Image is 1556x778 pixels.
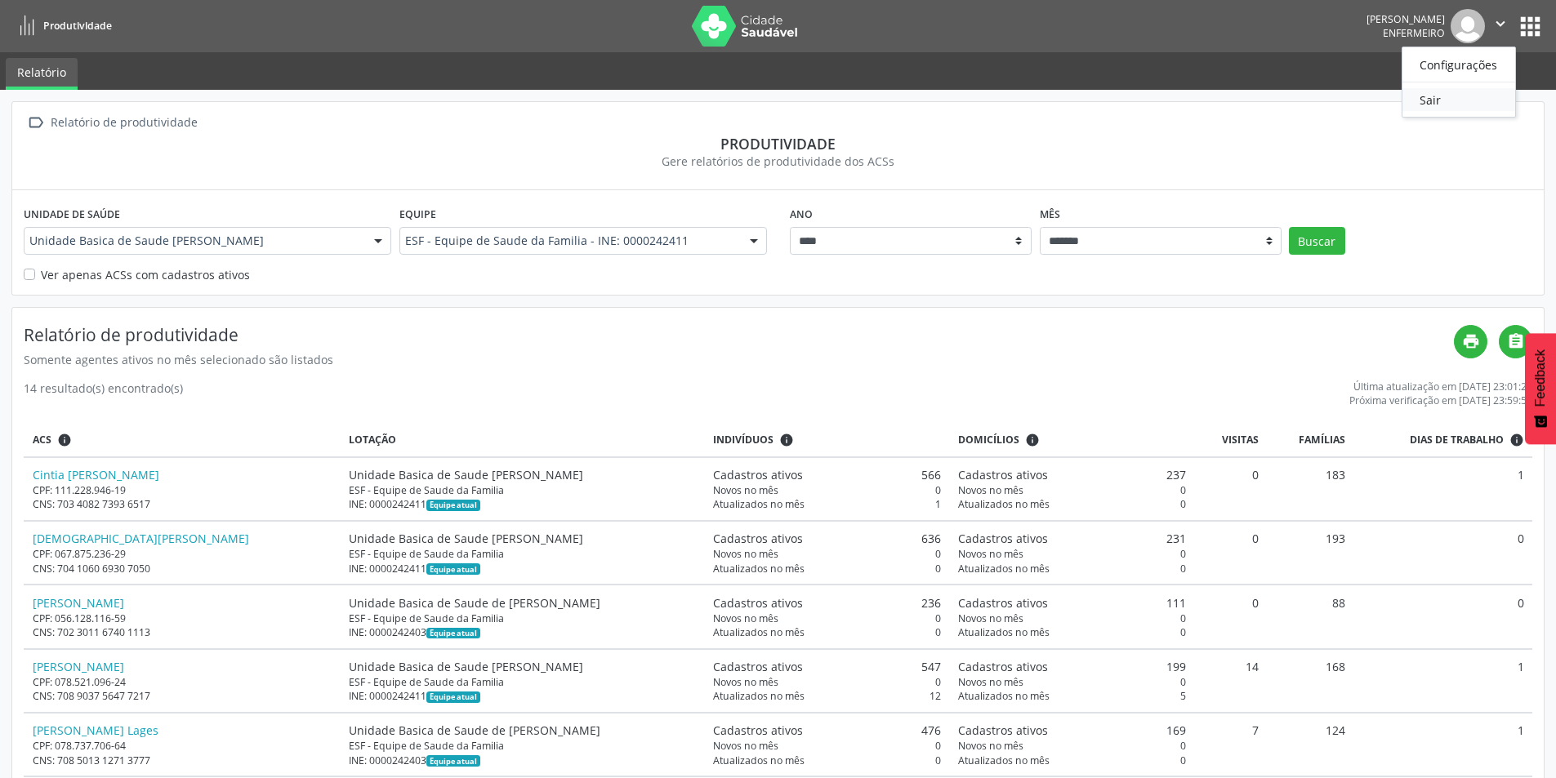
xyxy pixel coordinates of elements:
[713,611,778,625] span: Novos no mês
[1499,325,1532,358] a: 
[349,675,696,689] div: ESF - Equipe de Saude da Familia
[713,547,778,561] span: Novos no mês
[426,500,479,511] span: Esta é a equipe atual deste Agente
[713,562,805,576] span: Atualizados no mês
[426,691,479,703] span: Esta é a equipe atual deste Agente
[1194,649,1268,713] td: 14
[1509,433,1524,447] i: Dias em que o(a) ACS fez pelo menos uma visita, ou ficha de cadastro individual ou cadastro domic...
[713,497,805,511] span: Atualizados no mês
[1454,325,1487,358] a: print
[713,739,941,753] div: 0
[349,625,696,639] div: INE: 0000242403
[958,625,1186,639] div: 0
[1268,457,1354,521] td: 183
[1289,227,1345,255] button: Buscar
[24,325,1454,345] h4: Relatório de produtividade
[958,722,1186,739] div: 169
[41,266,250,283] label: Ver apenas ACSs com cadastros ativos
[33,433,51,447] span: ACS
[33,595,124,611] a: [PERSON_NAME]
[958,594,1048,611] span: Cadastros ativos
[1367,12,1445,26] div: [PERSON_NAME]
[958,739,1023,753] span: Novos no mês
[399,202,436,227] label: Equipe
[958,562,1186,576] div: 0
[713,689,941,703] div: 12
[1194,713,1268,776] td: 7
[1268,424,1354,457] th: Famílias
[958,547,1186,561] div: 0
[1354,713,1532,776] td: 1
[1354,457,1532,521] td: 1
[349,658,696,675] div: Unidade Basica de Saude [PERSON_NAME]
[1402,53,1515,76] a: Configurações
[29,233,358,249] span: Unidade Basica de Saude [PERSON_NAME]
[349,483,696,497] div: ESF - Equipe de Saude da Familia
[1194,585,1268,648] td: 0
[349,722,696,739] div: Unidade Basica de Saude de [PERSON_NAME]
[24,351,1454,368] div: Somente agentes ativos no mês selecionado são listados
[958,689,1050,703] span: Atualizados no mês
[713,483,778,497] span: Novos no mês
[713,658,941,675] div: 547
[713,625,941,639] div: 0
[1194,424,1268,457] th: Visitas
[426,563,479,575] span: Esta é a equipe atual deste Agente
[1383,26,1445,40] span: Enfermeiro
[958,722,1048,739] span: Cadastros ativos
[713,530,941,547] div: 636
[1349,380,1532,393] div: Última atualização em [DATE] 23:01:20
[713,562,941,576] div: 0
[24,202,120,227] label: Unidade de saúde
[33,611,332,625] div: CPF: 056.128.116-59
[1025,433,1040,447] i: <div class="text-left"> <div> <strong>Cadastros ativos:</strong> Cadastros que estão vinculados a...
[958,466,1186,483] div: 237
[713,689,805,703] span: Atualizados no mês
[713,466,803,483] span: Cadastros ativos
[958,562,1050,576] span: Atualizados no mês
[1516,12,1545,41] button: apps
[33,497,332,511] div: CNS: 703 4082 7393 6517
[24,153,1532,170] div: Gere relatórios de produtividade dos ACSs
[349,739,696,753] div: ESF - Equipe de Saude da Familia
[349,497,696,511] div: INE: 0000242411
[713,547,941,561] div: 0
[1194,521,1268,585] td: 0
[349,754,696,767] div: INE: 0000242403
[958,483,1023,497] span: Novos no mês
[33,722,158,738] a: [PERSON_NAME] Lages
[24,135,1532,153] div: Produtividade
[958,483,1186,497] div: 0
[713,433,774,447] span: Indivíduos
[1040,202,1060,227] label: Mês
[43,19,112,33] span: Produtividade
[1402,47,1516,118] ul: 
[1354,649,1532,713] td: 1
[1451,9,1485,43] img: img
[1402,88,1515,111] a: Sair
[33,754,332,767] div: CNS: 708 5013 1271 3777
[349,594,696,611] div: Unidade Basica de Saude de [PERSON_NAME]
[349,689,696,703] div: INE: 0000242411
[958,689,1186,703] div: 5
[11,12,112,39] a: Produtividade
[33,547,332,561] div: CPF: 067.875.236-29
[1268,521,1354,585] td: 193
[349,530,696,547] div: Unidade Basica de Saude [PERSON_NAME]
[958,547,1023,561] span: Novos no mês
[33,483,332,497] div: CPF: 111.228.946-19
[1491,15,1509,33] i: 
[405,233,733,249] span: ESF - Equipe de Saude da Familia - INE: 0000242411
[1349,393,1532,407] div: Próxima verificação em [DATE] 23:59:59
[33,689,332,703] div: CNS: 708 9037 5647 7217
[33,659,124,674] a: [PERSON_NAME]
[713,625,805,639] span: Atualizados no mês
[958,611,1023,625] span: Novos no mês
[33,467,159,482] a: Cintia [PERSON_NAME]
[958,594,1186,611] div: 111
[349,611,696,625] div: ESF - Equipe de Saude da Familia
[1268,585,1354,648] td: 88
[1485,9,1516,43] button: 
[33,562,332,576] div: CNS: 704 1060 6930 7050
[1354,585,1532,648] td: 0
